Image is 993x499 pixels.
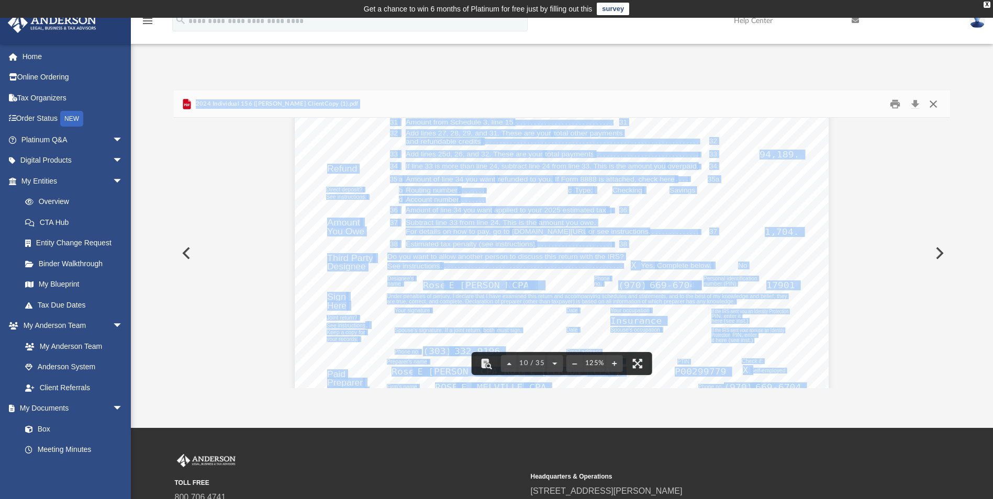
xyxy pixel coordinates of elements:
a: Online Ordering [7,67,139,88]
div: Current zoom level [583,360,606,367]
span: Routing number [406,187,458,194]
span: . [697,164,698,169]
span: PIN, enter it [711,314,741,319]
span: 2024 Individual 156 ([PERSON_NAME] ClientCopy (1).pdf [193,99,358,109]
span: 35a [708,176,719,183]
span: . . . . . . . . . . . . . . . . . . . . . . . . . . . . . . . . . . . . . . . . . . . . . . . . .... [483,139,698,144]
button: Previous page [501,352,518,375]
div: NEW [60,111,83,127]
span: CPA [512,281,529,290]
span: Email address [566,349,601,355]
span: 33 [709,151,717,157]
span: 669-6704 [755,383,801,392]
div: Document Viewer [174,118,950,388]
span: total other payments [554,130,623,137]
span: No [738,262,747,269]
span: See instructions [327,323,365,328]
span: and refundable credits [406,138,481,145]
span: See instructions. [326,195,366,200]
span: 1,704. [765,228,799,237]
span: 32 [709,138,717,144]
span: Amount of line 34 you want [406,207,492,213]
span: CPA [481,368,498,377]
span: . . [607,208,612,213]
span: ROSE [435,383,458,392]
span: . . . . [676,177,688,182]
span: P00299779 [675,368,726,377]
span: Joint return? [327,315,358,321]
span: E [449,281,454,290]
span: 35 a [390,176,403,183]
span: E [418,368,423,377]
a: My Blueprint [15,274,133,295]
span: E. [461,383,473,392]
span: number (PIN) [704,281,737,287]
button: Previous File [174,239,197,268]
a: Forms Library [15,460,128,481]
a: Tax Organizers [7,87,139,108]
span: d [399,196,403,203]
span: 37 [709,228,717,235]
span: CPA [529,383,546,392]
span: (970) [618,281,647,290]
button: Toggle findbar [475,352,498,375]
span: Amount of line 34 you want [406,176,495,183]
span: [PERSON_NAME], [541,368,621,377]
span: 34 [709,163,717,169]
span: both [483,328,495,333]
a: Client Referrals [15,377,133,398]
button: Enter fullscreen [626,352,649,375]
span: . . . . . . . . . . . . . . . [649,230,699,235]
span: Spouse's occupation [610,327,660,333]
span: If the IRS sent you an Identity Protection [711,309,788,314]
span: Your signature [395,308,430,313]
span: . . . . . . . . . . . . . . . . . . . . . . . . . . . . . . . . . . . . . . . . . . . . . . . . .... [441,264,622,269]
span: must sign. [497,328,522,333]
span: Amount [327,219,360,228]
span: name [387,281,401,287]
span: are true, correct, and complete. Declaration of preparer (other than taxpayer) is based on all in... [387,299,735,304]
span: 34 [390,163,398,169]
span: Checking [612,187,642,194]
span: no. [594,281,602,287]
span: arrow_drop_down [113,150,133,172]
button: Zoom out [566,352,583,375]
a: Overview [15,191,139,212]
span: 38 [619,241,627,247]
span: 31 [390,119,398,126]
span: Designee [327,263,366,271]
span: 38 [390,241,398,247]
span: Direct deposit? [326,187,362,192]
button: Zoom in [606,352,623,375]
span: Do you want to allow another person to discuss this return with the IRS? [387,253,624,260]
a: My Entitiesarrow_drop_down [7,171,139,191]
span: Sign [327,293,346,302]
span: Preparer's name [387,359,427,365]
span: For details on how to pay, go to [406,228,510,235]
a: Binder Walkthrough [15,253,139,274]
small: TOLL FREE [175,478,523,487]
span: Date [566,308,577,313]
a: Platinum Q&Aarrow_drop_down [7,129,139,150]
span: [PERSON_NAME], [428,368,508,377]
span: 33 [390,151,398,157]
span: Phone [594,276,609,281]
a: survey [597,3,629,15]
a: CTA Hub [15,212,139,233]
span: Here [327,302,347,311]
span: Type: [575,187,593,194]
span: Phone no. [395,349,419,355]
span: CPA [593,368,610,377]
span: Complete below. [657,262,711,269]
span: Phone no. [698,384,723,390]
span: Refund [327,165,357,174]
span: If Form 8888 is attached, check here [555,176,674,183]
span: Keep a copy for [327,330,365,335]
span: PIN, enter [732,333,757,338]
span: . . . . . . . . . . . . . . . . . . . . . . . [534,242,612,247]
span: 10 / 35 [518,360,546,367]
a: Box [15,418,128,439]
span: Rose [504,368,527,377]
small: Headquarters & Operations [531,472,879,481]
span: or see instructions [588,228,649,235]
